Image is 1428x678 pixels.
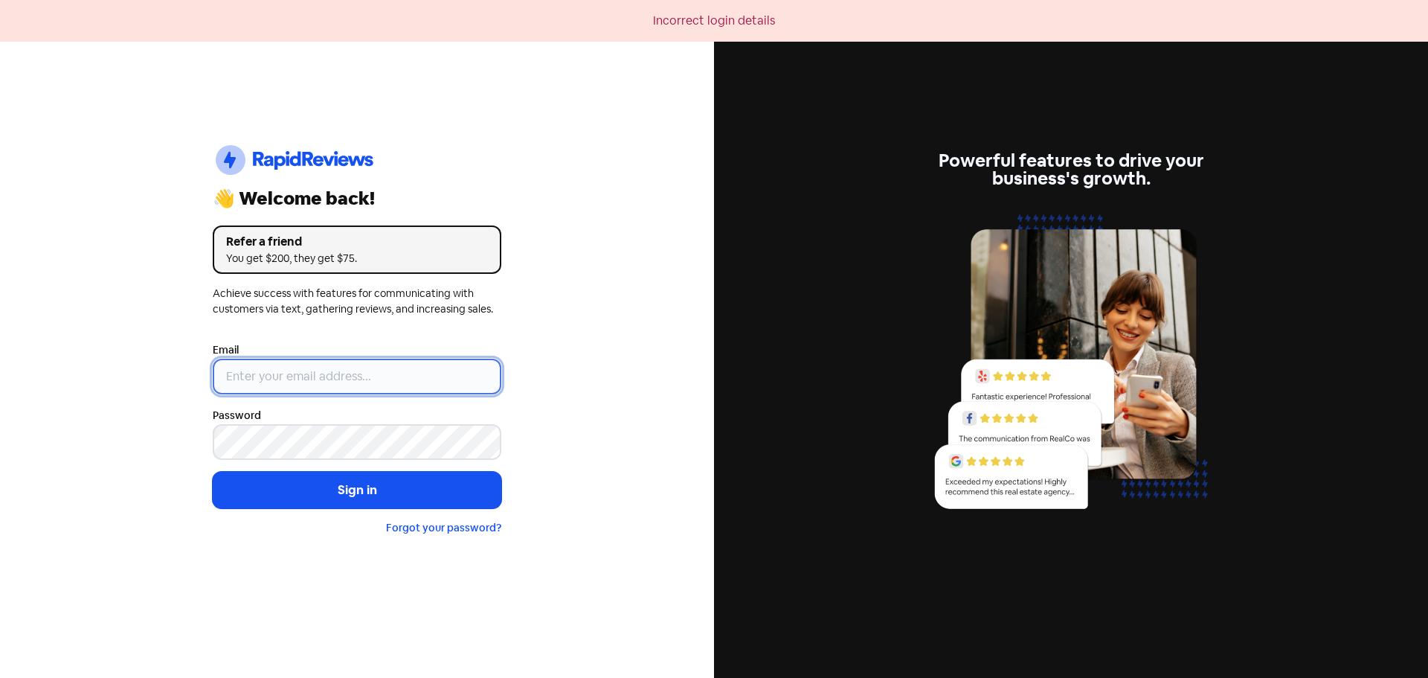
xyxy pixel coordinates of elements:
[386,521,501,534] a: Forgot your password?
[213,286,501,317] div: Achieve success with features for communicating with customers via text, gathering reviews, and i...
[927,152,1215,188] div: Powerful features to drive your business's growth.
[226,251,488,266] div: You get $200, they get $75.
[213,472,501,509] button: Sign in
[213,408,261,423] label: Password
[213,342,239,358] label: Email
[226,233,488,251] div: Refer a friend
[213,359,501,394] input: Enter your email address...
[213,190,501,208] div: 👋 Welcome back!
[927,205,1215,526] img: reviews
